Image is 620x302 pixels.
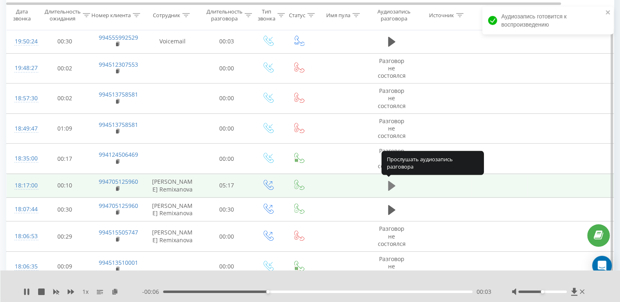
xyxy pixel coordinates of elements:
td: 00:29 [39,221,91,252]
div: Прослушать аудиозапись разговора [382,151,484,175]
div: Дата звонка [7,9,37,23]
a: 994515505747 [99,228,138,236]
td: [PERSON_NAME] Remixanova [144,174,201,197]
span: 1 x [82,288,89,296]
div: Аудиозапись готовится к воспроизведению [482,7,613,34]
td: 00:30 [201,198,252,221]
td: 05:17 [201,174,252,197]
div: Тип звонка [258,9,275,23]
div: Источник [429,12,454,19]
span: 00:03 [477,288,491,296]
span: Разговор не состоялся [378,255,406,277]
div: Длительность ожидания [45,9,81,23]
div: Статус [289,12,305,19]
span: Разговор не состоялся [378,147,406,169]
button: close [605,9,611,17]
div: Accessibility label [266,290,270,293]
div: Аудиозапись разговора [374,9,414,23]
a: 994513758581 [99,90,138,98]
td: 00:00 [201,83,252,114]
td: 00:02 [39,53,91,83]
td: [PERSON_NAME] Remixanova [144,221,201,252]
td: 00:30 [39,198,91,221]
td: Voicemail [144,29,201,53]
td: 00:09 [39,251,91,282]
td: [PERSON_NAME] Remixanova [144,198,201,221]
td: 00:17 [39,144,91,174]
div: 19:50:24 [15,34,31,50]
div: 18:17:00 [15,178,31,194]
div: 18:06:53 [15,228,31,244]
div: 18:49:47 [15,121,31,137]
a: 994512307553 [99,61,138,68]
td: 00:00 [201,144,252,174]
span: Разговор не состоялся [378,117,406,140]
div: 18:35:00 [15,151,31,167]
span: Разговор не состоялся [378,57,406,79]
td: 00:00 [201,221,252,252]
td: 00:02 [39,83,91,114]
div: 18:06:35 [15,259,31,275]
span: Разговор не состоялся [378,87,406,109]
div: Длительность разговора [207,9,243,23]
a: 994705125960 [99,202,138,210]
div: 18:07:44 [15,201,31,217]
div: Open Intercom Messenger [592,256,612,275]
span: Разговор не состоялся [378,225,406,247]
td: 00:00 [201,113,252,144]
td: 00:10 [39,174,91,197]
a: 994513510001 [99,259,138,266]
div: Accessibility label [541,290,544,293]
td: 01:09 [39,113,91,144]
a: 994555992529 [99,34,138,41]
td: 00:30 [39,29,91,53]
a: 994124506469 [99,151,138,158]
div: Номер клиента [91,12,131,19]
div: 19:48:27 [15,60,31,76]
div: Имя пула [326,12,350,19]
div: Сотрудник [153,12,180,19]
td: 00:00 [201,251,252,282]
td: 00:03 [201,29,252,53]
div: 18:57:30 [15,90,31,106]
span: - 00:06 [142,288,163,296]
a: 994513758581 [99,121,138,128]
td: 00:00 [201,53,252,83]
a: 994705125960 [99,178,138,185]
